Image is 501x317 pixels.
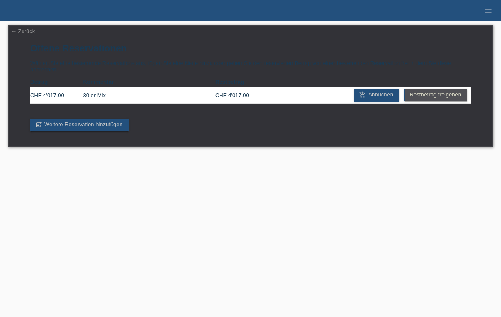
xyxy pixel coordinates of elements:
h1: Offene Reservationen [30,43,471,54]
a: ← Zurück [11,28,35,34]
i: post_add [35,121,42,128]
th: Betrag [30,77,83,87]
td: CHF 4'017.00 [215,87,268,104]
td: CHF 4'017.00 [30,87,83,104]
th: Kommentar [83,77,215,87]
td: 30 er Mix [83,87,215,104]
i: add_shopping_cart [359,91,366,98]
div: Wählen Sie eine bestehende Reservations aus, fügen Sie eine Neue hinzu oder geben Sie den reservi... [8,25,493,147]
a: Restbetrag freigeben [404,89,467,101]
th: Restbetrag [215,77,268,87]
a: add_shopping_cartAbbuchen [354,89,399,102]
i: menu [484,7,493,15]
a: post_addWeitere Reservation hinzufügen [30,119,129,131]
a: menu [480,8,497,13]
